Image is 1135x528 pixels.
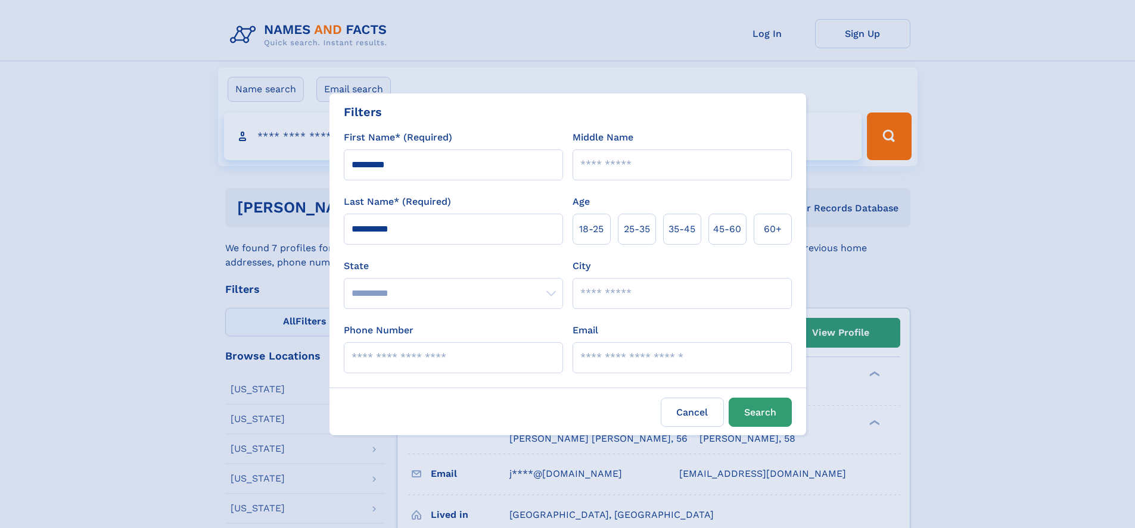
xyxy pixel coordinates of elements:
label: First Name* (Required) [344,130,452,145]
label: Age [573,195,590,209]
span: 35‑45 [668,222,695,236]
label: Last Name* (Required) [344,195,451,209]
label: Cancel [661,398,724,427]
button: Search [729,398,792,427]
span: 18‑25 [579,222,604,236]
div: Filters [344,103,382,121]
label: City [573,259,590,273]
span: 60+ [764,222,782,236]
span: 45‑60 [713,222,741,236]
label: State [344,259,563,273]
span: 25‑35 [624,222,650,236]
label: Middle Name [573,130,633,145]
label: Email [573,323,598,338]
label: Phone Number [344,323,413,338]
